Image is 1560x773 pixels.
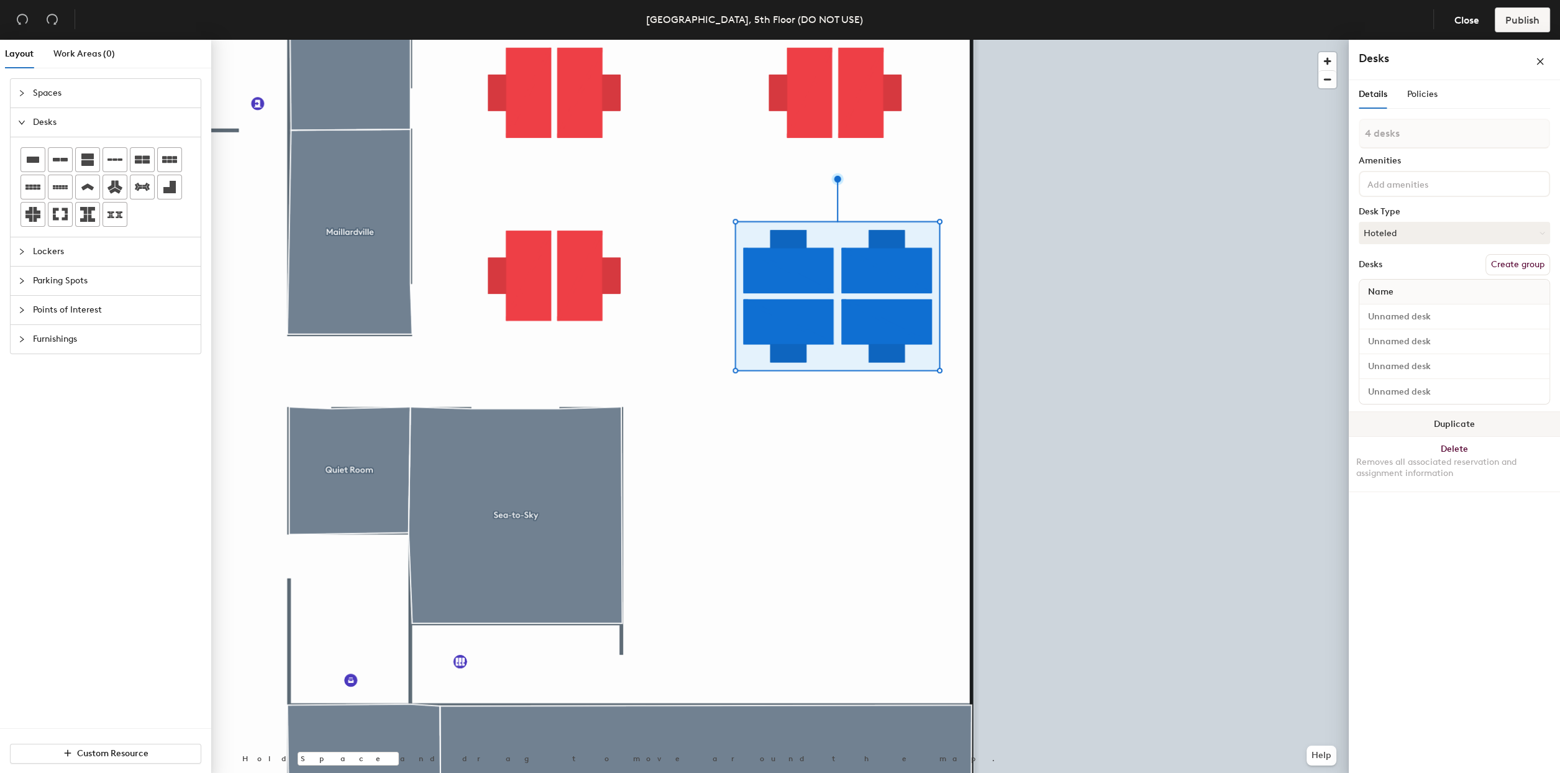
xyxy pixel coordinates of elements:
span: Custom Resource [77,748,148,759]
span: Desks [33,108,193,137]
button: Close [1444,7,1490,32]
button: Publish [1495,7,1550,32]
span: Points of Interest [33,296,193,324]
div: Desk Type [1359,207,1550,217]
span: expanded [18,119,25,126]
button: Help [1307,746,1336,766]
span: Furnishings [33,325,193,354]
span: collapsed [18,277,25,285]
input: Add amenities [1365,176,1477,191]
button: Custom Resource [10,744,201,764]
button: Create group [1485,254,1550,275]
span: close [1536,57,1544,66]
div: Removes all associated reservation and assignment information [1356,457,1553,479]
button: Undo (⌘ + Z) [10,7,35,32]
h4: Desks [1359,50,1495,66]
span: collapsed [18,306,25,314]
input: Unnamed desk [1362,358,1547,375]
div: [GEOGRAPHIC_DATA], 5th Floor (DO NOT USE) [646,12,863,27]
button: Hoteled [1359,222,1550,244]
div: Desks [1359,260,1382,270]
button: Duplicate [1349,412,1560,437]
span: Lockers [33,237,193,266]
input: Unnamed desk [1362,333,1547,350]
div: Amenities [1359,156,1550,166]
span: collapsed [18,89,25,97]
span: Close [1454,14,1479,26]
input: Unnamed desk [1362,383,1547,400]
span: collapsed [18,336,25,343]
span: Policies [1407,89,1438,99]
button: Redo (⌘ + ⇧ + Z) [40,7,65,32]
span: Parking Spots [33,267,193,295]
input: Unnamed desk [1362,308,1547,326]
span: Work Areas (0) [53,48,115,59]
span: collapsed [18,248,25,255]
span: Name [1362,281,1400,303]
span: Spaces [33,79,193,107]
span: Layout [5,48,34,59]
span: undo [16,13,29,25]
span: Details [1359,89,1387,99]
button: DeleteRemoves all associated reservation and assignment information [1349,437,1560,492]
